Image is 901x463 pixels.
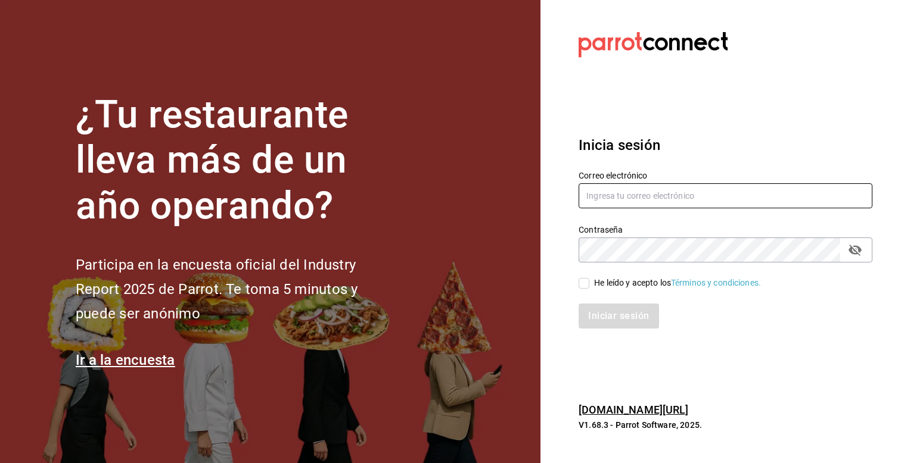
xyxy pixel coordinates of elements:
label: Correo electrónico [579,171,872,179]
a: Ir a la encuesta [76,352,175,368]
a: [DOMAIN_NAME][URL] [579,403,688,416]
button: passwordField [845,240,865,260]
a: Términos y condiciones. [671,278,761,287]
h3: Inicia sesión [579,134,872,156]
input: Ingresa tu correo electrónico [579,183,872,208]
p: V1.68.3 - Parrot Software, 2025. [579,419,872,431]
h1: ¿Tu restaurante lleva más de un año operando? [76,92,397,229]
label: Contraseña [579,225,872,233]
h2: Participa en la encuesta oficial del Industry Report 2025 de Parrot. Te toma 5 minutos y puede se... [76,253,397,326]
div: He leído y acepto los [594,277,761,289]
